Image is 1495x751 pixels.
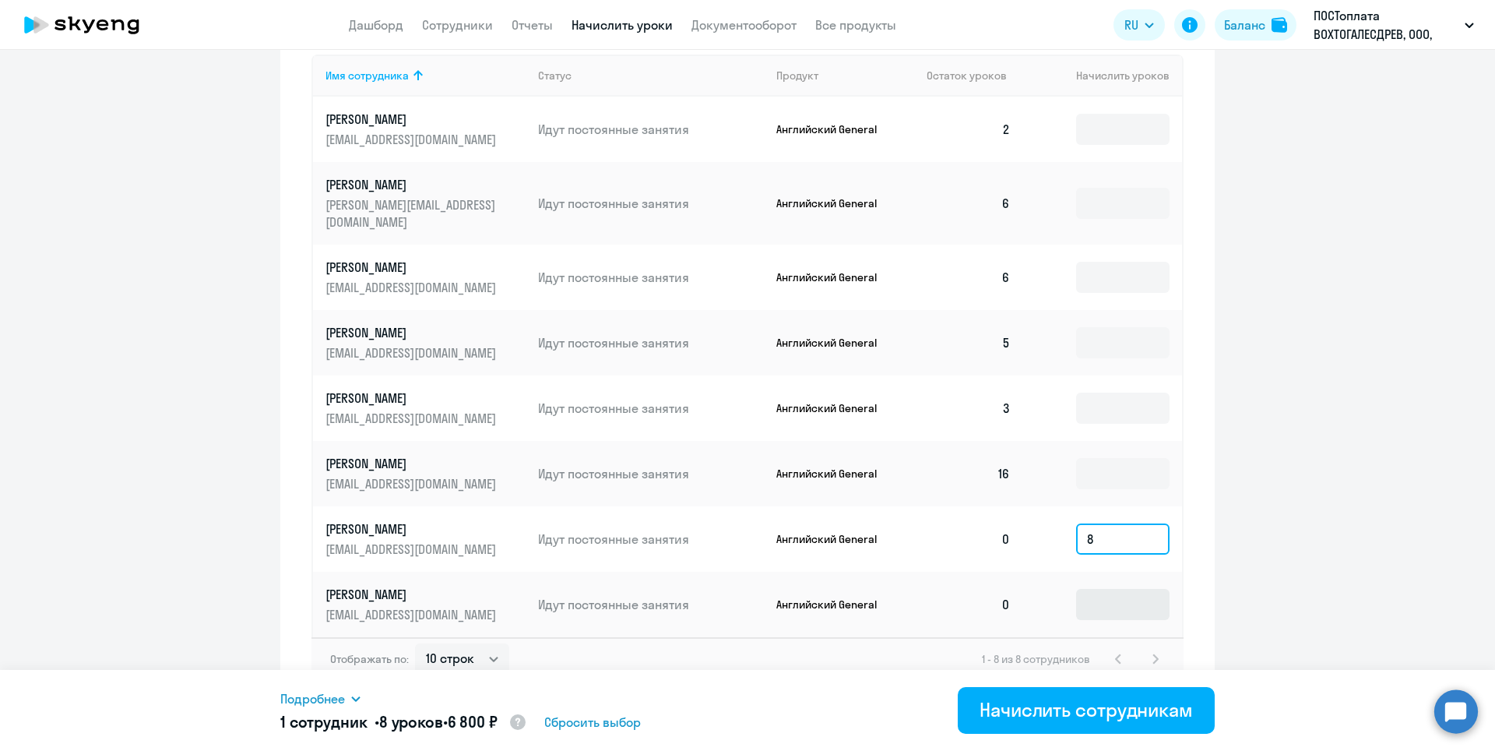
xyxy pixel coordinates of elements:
[325,520,526,558] a: [PERSON_NAME][EMAIL_ADDRESS][DOMAIN_NAME]
[325,69,526,83] div: Имя сотрудника
[776,122,893,136] p: Английский General
[1224,16,1265,34] div: Баланс
[914,506,1023,572] td: 0
[1306,6,1482,44] button: ПОСТоплата ВОХТОГАЛЕСДРЕВ, ООО, ВОХТОГАЛЕСДРЕВ, ООО
[325,390,500,407] p: [PERSON_NAME]
[325,196,500,231] p: [PERSON_NAME][EMAIL_ADDRESS][DOMAIN_NAME]
[1215,9,1296,41] button: Балансbalance
[914,162,1023,245] td: 6
[980,697,1193,722] div: Начислить сотрудникам
[538,334,764,351] p: Идут постоянные занятия
[776,196,893,210] p: Английский General
[325,324,500,341] p: [PERSON_NAME]
[325,176,526,231] a: [PERSON_NAME][PERSON_NAME][EMAIL_ADDRESS][DOMAIN_NAME]
[512,17,553,33] a: Отчеты
[776,467,893,481] p: Английский General
[538,269,764,286] p: Идут постоянные занятия
[538,465,764,482] p: Идут постоянные занятия
[538,195,764,212] p: Идут постоянные занятия
[538,596,764,613] p: Идут постоянные занятия
[325,176,500,193] p: [PERSON_NAME]
[914,572,1023,637] td: 0
[914,310,1023,375] td: 5
[914,375,1023,441] td: 3
[914,441,1023,506] td: 16
[691,17,797,33] a: Документооборот
[572,17,673,33] a: Начислить уроки
[325,475,500,492] p: [EMAIL_ADDRESS][DOMAIN_NAME]
[280,689,345,708] span: Подробнее
[448,712,498,732] span: 6 800 ₽
[325,586,526,623] a: [PERSON_NAME][EMAIL_ADDRESS][DOMAIN_NAME]
[325,455,526,492] a: [PERSON_NAME][EMAIL_ADDRESS][DOMAIN_NAME]
[538,400,764,417] p: Идут постоянные занятия
[349,17,403,33] a: Дашборд
[914,97,1023,162] td: 2
[776,532,893,546] p: Английский General
[914,245,1023,310] td: 6
[927,69,1023,83] div: Остаток уроков
[325,541,500,558] p: [EMAIL_ADDRESS][DOMAIN_NAME]
[325,69,409,83] div: Имя сотрудника
[815,17,896,33] a: Все продукты
[927,69,1007,83] span: Остаток уроков
[776,270,893,284] p: Английский General
[1124,16,1138,34] span: RU
[325,111,500,128] p: [PERSON_NAME]
[325,324,526,361] a: [PERSON_NAME][EMAIL_ADDRESS][DOMAIN_NAME]
[1272,17,1287,33] img: balance
[325,520,500,538] p: [PERSON_NAME]
[379,712,443,732] span: 8 уроков
[330,652,409,666] span: Отображать по:
[325,279,500,296] p: [EMAIL_ADDRESS][DOMAIN_NAME]
[982,652,1090,666] span: 1 - 8 из 8 сотрудников
[776,401,893,415] p: Английский General
[538,69,764,83] div: Статус
[325,455,500,472] p: [PERSON_NAME]
[325,131,500,148] p: [EMAIL_ADDRESS][DOMAIN_NAME]
[1023,55,1182,97] th: Начислить уроков
[776,336,893,350] p: Английский General
[422,17,493,33] a: Сотрудники
[544,713,641,732] span: Сбросить выбор
[538,69,572,83] div: Статус
[325,259,500,276] p: [PERSON_NAME]
[538,121,764,138] p: Идут постоянные занятия
[776,69,915,83] div: Продукт
[1113,9,1165,41] button: RU
[325,344,500,361] p: [EMAIL_ADDRESS][DOMAIN_NAME]
[325,586,500,603] p: [PERSON_NAME]
[325,259,526,296] a: [PERSON_NAME][EMAIL_ADDRESS][DOMAIN_NAME]
[325,410,500,427] p: [EMAIL_ADDRESS][DOMAIN_NAME]
[776,69,818,83] div: Продукт
[1314,6,1458,44] p: ПОСТоплата ВОХТОГАЛЕСДРЕВ, ООО, ВОХТОГАЛЕСДРЕВ, ООО
[325,111,526,148] a: [PERSON_NAME][EMAIL_ADDRESS][DOMAIN_NAME]
[325,390,526,427] a: [PERSON_NAME][EMAIL_ADDRESS][DOMAIN_NAME]
[325,606,500,623] p: [EMAIL_ADDRESS][DOMAIN_NAME]
[776,598,893,612] p: Английский General
[280,711,527,735] h5: 1 сотрудник • •
[958,687,1215,734] button: Начислить сотрудникам
[538,531,764,548] p: Идут постоянные занятия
